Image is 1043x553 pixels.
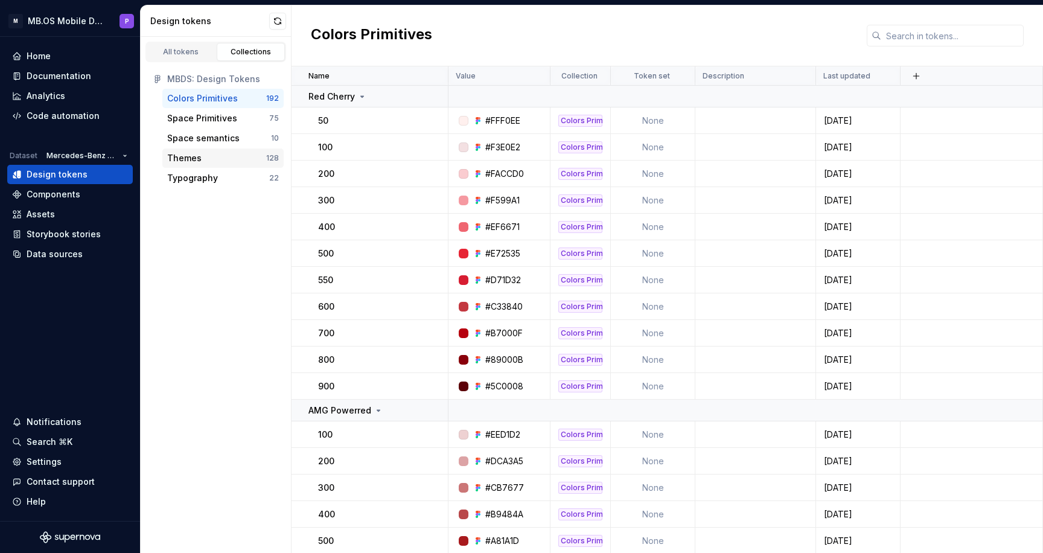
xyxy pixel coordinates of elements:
[485,535,519,547] div: #A81A1D
[611,501,695,528] td: None
[41,147,133,164] button: Mercedes-Benz 2.0
[485,141,520,153] div: #F3E0E2
[823,71,870,81] p: Last updated
[266,94,279,103] div: 192
[817,535,899,547] div: [DATE]
[151,47,211,57] div: All tokens
[27,90,65,102] div: Analytics
[611,187,695,214] td: None
[7,432,133,452] button: Search ⌘K
[611,214,695,240] td: None
[817,221,899,233] div: [DATE]
[485,221,520,233] div: #EF6671
[611,421,695,448] td: None
[7,86,133,106] a: Analytics
[485,482,524,494] div: #CB7677
[7,205,133,224] a: Assets
[558,535,602,547] div: Colors Primitives
[817,141,899,153] div: [DATE]
[162,109,284,128] button: Space Primitives75
[611,347,695,373] td: None
[7,472,133,491] button: Contact support
[561,71,598,81] p: Collection
[308,404,371,417] p: AMG Powerred
[27,496,46,508] div: Help
[221,47,281,57] div: Collections
[271,133,279,143] div: 10
[485,194,520,206] div: #F599A1
[167,73,279,85] div: MBDS: Design Tokens
[7,412,133,432] button: Notifications
[485,429,520,441] div: #EED1D2
[308,91,355,103] p: Red Cherry
[318,141,333,153] p: 100
[611,320,695,347] td: None
[703,71,744,81] p: Description
[27,416,81,428] div: Notifications
[558,380,602,392] div: Colors Primitives
[7,245,133,264] a: Data sources
[318,274,333,286] p: 550
[311,25,432,46] h2: Colors Primitives
[269,173,279,183] div: 22
[485,248,520,260] div: #E72535
[46,151,118,161] span: Mercedes-Benz 2.0
[318,429,333,441] p: 100
[27,248,83,260] div: Data sources
[611,373,695,400] td: None
[485,380,523,392] div: #5C0008
[817,482,899,494] div: [DATE]
[27,476,95,488] div: Contact support
[318,455,334,467] p: 200
[162,129,284,148] button: Space semantics10
[817,274,899,286] div: [DATE]
[611,134,695,161] td: None
[611,267,695,293] td: None
[318,380,334,392] p: 900
[318,168,334,180] p: 200
[10,151,37,161] div: Dataset
[558,482,602,494] div: Colors Primitives
[162,168,284,188] a: Typography22
[167,92,238,104] div: Colors Primitives
[611,293,695,320] td: None
[318,115,328,127] p: 50
[318,535,334,547] p: 500
[318,327,334,339] p: 700
[27,208,55,220] div: Assets
[27,228,101,240] div: Storybook stories
[308,71,330,81] p: Name
[318,248,334,260] p: 500
[162,149,284,168] button: Themes128
[318,194,334,206] p: 300
[7,225,133,244] a: Storybook stories
[150,15,269,27] div: Design tokens
[817,429,899,441] div: [DATE]
[634,71,670,81] p: Token set
[558,194,602,206] div: Colors Primitives
[27,188,80,200] div: Components
[162,89,284,108] button: Colors Primitives192
[817,380,899,392] div: [DATE]
[167,112,237,124] div: Space Primitives
[7,66,133,86] a: Documentation
[167,132,240,144] div: Space semantics
[558,168,602,180] div: Colors Primitives
[817,194,899,206] div: [DATE]
[27,168,88,181] div: Design tokens
[7,452,133,471] a: Settings
[27,456,62,468] div: Settings
[558,301,602,313] div: Colors Primitives
[318,301,334,313] p: 600
[27,50,51,62] div: Home
[27,436,72,448] div: Search ⌘K
[611,240,695,267] td: None
[611,448,695,475] td: None
[318,508,335,520] p: 400
[125,16,129,26] div: P
[27,70,91,82] div: Documentation
[817,354,899,366] div: [DATE]
[7,46,133,66] a: Home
